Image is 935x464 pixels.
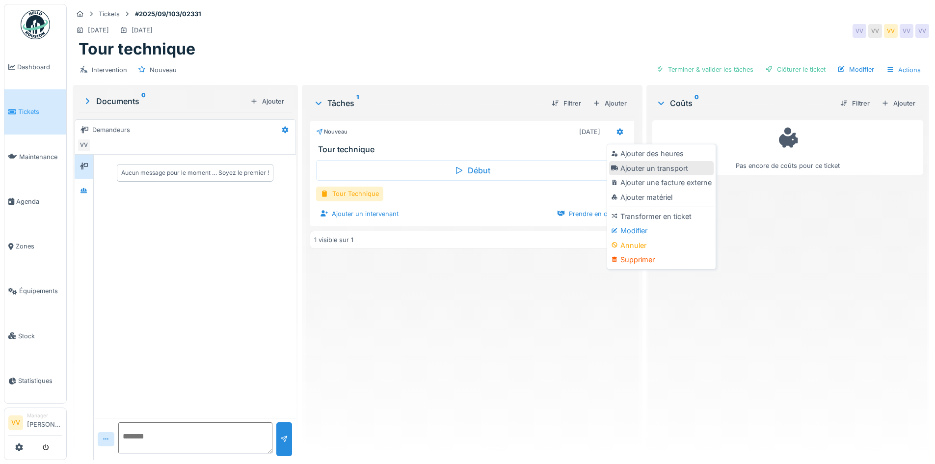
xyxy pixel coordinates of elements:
[18,107,62,116] span: Tickets
[92,125,130,135] div: Demandeurs
[548,97,585,110] div: Filtrer
[878,97,919,110] div: Ajouter
[884,24,898,38] div: VV
[868,24,882,38] div: VV
[77,138,91,152] div: VV
[82,95,246,107] div: Documents
[609,175,714,190] div: Ajouter une facture externe
[656,97,832,109] div: Coûts
[16,242,62,251] span: Zones
[761,63,829,76] div: Clôturer le ticket
[316,207,402,220] div: Ajouter un intervenant
[17,62,62,72] span: Dashboard
[316,187,383,201] div: Tour Technique
[79,40,195,58] h1: Tour technique
[853,24,866,38] div: VV
[18,376,62,385] span: Statistiques
[141,95,146,107] sup: 0
[695,97,699,109] sup: 0
[131,9,205,19] strong: #2025/09/103/02331
[609,161,714,176] div: Ajouter un transport
[316,128,347,136] div: Nouveau
[609,190,714,205] div: Ajouter matériel
[659,125,917,170] div: Pas encore de coûts pour ce ticket
[609,223,714,238] div: Modifier
[553,207,628,220] div: Prendre en charge
[314,97,543,109] div: Tâches
[318,145,630,154] h3: Tour technique
[27,412,62,433] li: [PERSON_NAME]
[609,252,714,267] div: Supprimer
[246,95,288,108] div: Ajouter
[92,65,127,75] div: Intervention
[882,63,925,77] div: Actions
[27,412,62,419] div: Manager
[609,238,714,253] div: Annuler
[609,209,714,224] div: Transformer en ticket
[8,415,23,430] li: VV
[836,97,874,110] div: Filtrer
[150,65,177,75] div: Nouveau
[19,152,62,162] span: Maintenance
[589,97,631,110] div: Ajouter
[833,63,878,76] div: Modifier
[314,235,353,245] div: 1 visible sur 1
[88,26,109,35] div: [DATE]
[915,24,929,38] div: VV
[121,168,269,177] div: Aucun message pour le moment … Soyez le premier !
[16,197,62,206] span: Agenda
[609,146,714,161] div: Ajouter des heures
[316,160,628,181] div: Début
[19,286,62,296] span: Équipements
[21,10,50,39] img: Badge_color-CXgf-gQk.svg
[356,97,359,109] sup: 1
[132,26,153,35] div: [DATE]
[652,63,757,76] div: Terminer & valider les tâches
[900,24,913,38] div: VV
[18,331,62,341] span: Stock
[99,9,120,19] div: Tickets
[579,127,600,136] div: [DATE]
